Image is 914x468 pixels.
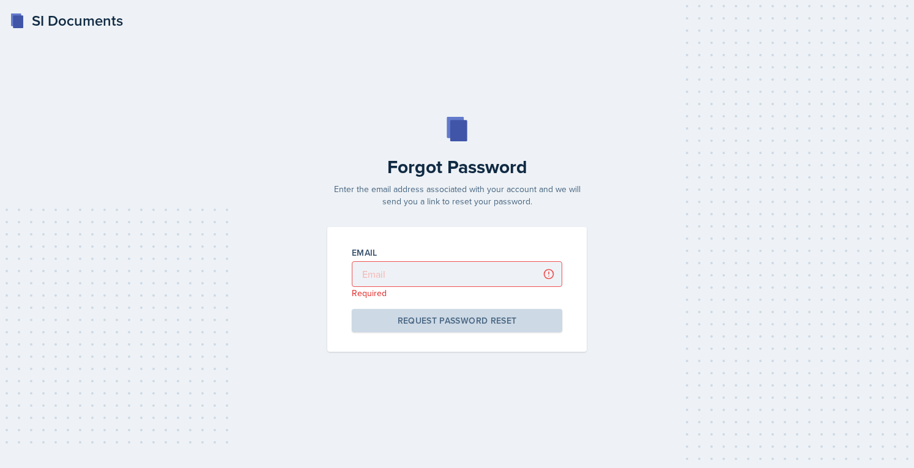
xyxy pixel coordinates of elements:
label: Email [352,247,377,259]
h2: Forgot Password [320,156,594,178]
p: Required [352,287,562,299]
div: Request Password Reset [398,314,517,327]
p: Enter the email address associated with your account and we will send you a link to reset your pa... [320,183,594,207]
input: Email [352,261,562,287]
a: SI Documents [10,10,123,32]
button: Request Password Reset [352,309,562,332]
